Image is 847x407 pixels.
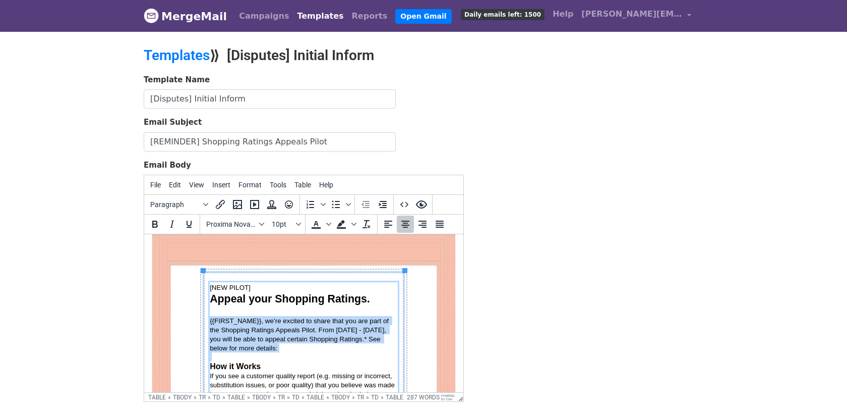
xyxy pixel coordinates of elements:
[333,216,358,233] div: Background color
[292,394,299,401] div: td
[66,49,106,57] span: [NEW PILOT]
[371,394,379,401] div: td
[144,6,227,27] a: MergeMail
[397,216,414,233] button: Align center
[407,394,440,401] button: 287 words
[229,196,246,213] button: Insert/edit image
[194,394,197,401] div: »
[146,216,163,233] button: Bold
[395,9,451,24] a: Open Gmail
[252,394,271,401] div: tbody
[457,4,549,24] a: Daily emails left: 1500
[308,216,333,233] div: Text color
[144,117,202,128] label: Email Subject
[301,394,305,401] div: »
[66,59,226,71] span: Appeal your Shopping Ratings.
[144,8,159,23] img: MergeMail logo
[327,196,352,213] div: Bullet list
[263,196,280,213] button: Insert template
[348,6,392,26] a: Reports
[431,216,448,233] button: Justify
[169,181,181,189] span: Edit
[293,6,347,26] a: Templates
[144,47,210,64] a: Templates
[280,196,297,213] button: Emoticons
[352,394,355,401] div: »
[146,196,212,213] button: Blocks
[797,359,847,407] iframe: Chat Widget
[374,196,391,213] button: Increase indent
[357,394,364,401] div: tr
[549,4,577,24] a: Help
[144,47,512,64] h2: ⟫ [Disputes] Initial Inform
[380,216,397,233] button: Align left
[168,394,171,401] div: »
[66,138,252,173] span: If you see a customer quality report (e.g. missing or incorrect, substitution issues, or poor qua...
[144,74,210,86] label: Template Name
[180,216,198,233] button: Underline
[273,394,276,401] div: »
[222,394,225,401] div: »
[238,181,262,189] span: Format
[270,181,286,189] span: Tools
[386,394,403,401] div: table
[357,196,374,213] button: Decrease indent
[414,216,431,233] button: Align right
[302,196,327,213] div: Numbered list
[208,394,211,401] div: »
[163,216,180,233] button: Italic
[294,181,311,189] span: Table
[189,181,204,189] span: View
[66,83,247,118] span: {{FIRST_NAME}}, we’re excited to share that you are part of the Shopping Ratings Appeals Pilot. F...
[413,196,430,213] button: Preview
[247,394,250,401] div: »
[455,393,463,401] div: Resize
[268,216,303,233] button: Font sizes
[278,394,285,401] div: tr
[246,196,263,213] button: Insert/edit media
[577,4,695,28] a: [PERSON_NAME][EMAIL_ADDRESS][PERSON_NAME][DOMAIN_NAME]
[326,394,329,401] div: »
[213,394,220,401] div: td
[148,394,166,401] div: table
[358,216,375,233] button: Clear formatting
[287,394,290,401] div: »
[206,220,256,228] span: Proxima Nova,sans-serif
[366,394,369,401] div: »
[307,394,324,401] div: table
[381,394,384,401] div: »
[319,181,333,189] span: Help
[144,160,191,171] label: Email Body
[272,220,294,228] span: 10pt
[173,394,192,401] div: tbody
[202,216,268,233] button: Fonts
[396,196,413,213] button: Source code
[581,8,682,20] span: [PERSON_NAME][EMAIL_ADDRESS][PERSON_NAME][DOMAIN_NAME]
[235,6,293,26] a: Campaigns
[212,181,230,189] span: Insert
[150,181,161,189] span: File
[331,394,350,401] div: tbody
[144,234,463,392] iframe: Rich Text Area. Press ALT-0 for help.
[461,9,544,20] span: Daily emails left: 1500
[441,394,455,401] a: Powered by Tiny
[199,394,206,401] div: tr
[66,128,116,136] span: How it Works
[150,200,200,209] span: Paragraph
[227,394,245,401] div: table
[212,196,229,213] button: Insert/edit link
